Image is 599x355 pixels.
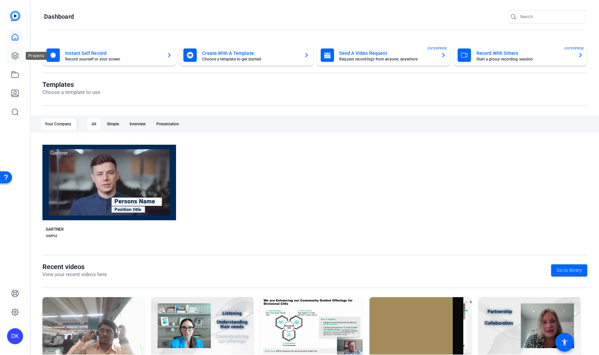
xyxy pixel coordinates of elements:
[476,57,573,61] mat-card-subtitle: Start a group recording session
[454,44,587,66] button: Record With OthersStart a group recording sessionENTERPRISE
[151,297,254,355] img: Christie Dziubek P2P
[42,297,145,355] img: Record_1758172901449_webcam
[42,271,107,278] p: View your recent videos here
[428,46,447,51] span: ENTERPRISE
[369,297,472,355] img: Frosty Presentation (50466)
[65,49,161,57] mat-card-title: Instant Self Record
[42,81,100,89] h1: Templates
[202,57,298,61] mat-card-subtitle: Choose a template to get started
[126,119,150,129] div: Interview
[42,89,100,96] p: Choose a template to use
[65,57,161,61] mat-card-subtitle: Record yourself or your screen
[179,44,313,66] button: Create With A TemplateChoose a template to get started
[44,13,74,21] h1: Dashboard
[317,44,450,66] button: Send A Video RequestRequest recordings from anyone, anywhereENTERPRISE
[339,49,436,57] mat-card-title: Send A Video Request
[10,11,20,21] img: blue-gradient.svg
[476,49,573,57] mat-card-title: Record With Others
[42,263,107,271] h1: Recent videos
[520,13,580,21] input: Search
[260,297,362,355] img: Gartner Research Board: DCIO Product Update
[561,338,569,346] mat-icon: accessibility
[339,57,436,61] mat-card-subtitle: Request recordings from anyone, anywhere
[41,119,75,129] div: Your Company
[202,49,298,57] mat-card-title: Create With A Template
[103,119,123,129] div: Simple
[46,233,57,239] div: SIMPLE
[46,227,64,232] div: GARTNER
[26,52,47,60] div: Projects
[152,119,183,129] div: Presentation
[565,46,584,51] span: ENTERPRISE
[42,44,176,66] button: Instant Self RecordRecord yourself or your screen
[557,267,582,274] span: Go to library
[478,297,581,355] img: Tracy Orr Peer2Peer
[7,328,23,344] div: DK
[88,119,100,129] div: All
[551,264,587,276] a: Go to library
